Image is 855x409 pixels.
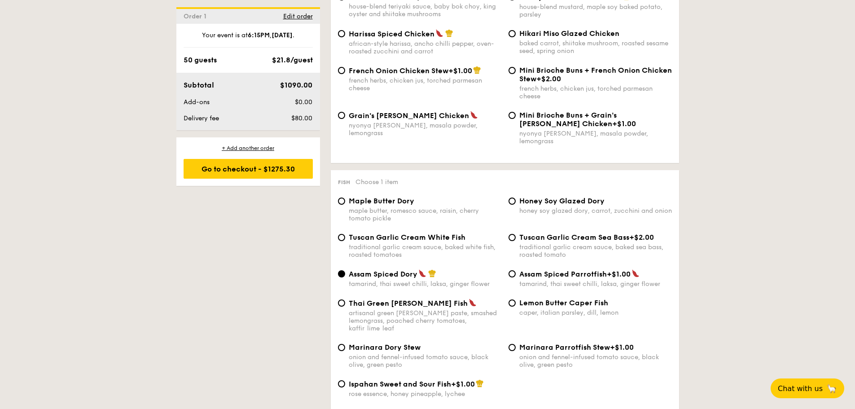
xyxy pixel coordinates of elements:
[469,299,477,307] img: icon-spicy.37a8142b.svg
[349,111,469,120] span: Grain's [PERSON_NAME] Chicken
[338,380,345,387] input: Ispahan Sweet and Sour Fish+$1.00rose essence, honey pineapple, lychee
[418,269,426,277] img: icon-spicy.37a8142b.svg
[519,353,672,369] div: onion and fennel-infused tomato sauce, black olive, green pesto
[519,309,672,317] div: caper, italian parsley, dill, lemon
[280,81,312,89] span: $1090.00
[338,299,345,307] input: Thai Green [PERSON_NAME] Fishartisanal green [PERSON_NAME] paste, smashed lemongrass, poached che...
[519,29,619,38] span: Hikari Miso Glazed Chicken
[536,75,561,83] span: +$2.00
[435,29,443,37] img: icon-spicy.37a8142b.svg
[519,270,607,278] span: Assam Spiced Parrotfish
[338,270,345,277] input: Assam Spiced Dorytamarind, thai sweet chilli, laksa, ginger flower
[519,233,629,242] span: Tuscan Garlic Cream Sea Bass
[349,233,465,242] span: Tuscan Garlic Cream White Fish
[349,243,501,259] div: traditional garlic cream sauce, baked white fish, roasted tomatoes
[349,3,501,18] div: house-blend teriyaki sauce, baby bok choy, king oyster and shiitake mushrooms
[476,379,484,387] img: icon-chef-hat.a58ddaea.svg
[509,270,516,277] input: Assam Spiced Parrotfish+$1.00tamarind, thai sweet chilli, laksa, ginger flower
[349,40,501,55] div: african-style harissa, ancho chilli pepper, oven-roasted zucchini and carrot
[509,299,516,307] input: Lemon Butter Caper Fishcaper, italian parsley, dill, lemon
[448,66,472,75] span: +$1.00
[771,378,844,398] button: Chat with us🦙
[338,198,345,205] input: Maple Butter Dorymaple butter, romesco sauce, raisin, cherry tomato pickle
[473,66,481,74] img: icon-chef-hat.a58ddaea.svg
[338,234,345,241] input: Tuscan Garlic Cream White Fishtraditional garlic cream sauce, baked white fish, roasted tomatoes
[184,13,210,20] span: Order 1
[629,233,654,242] span: +$2.00
[519,3,672,18] div: house-blend mustard, maple soy baked potato, parsley
[349,270,417,278] span: Assam Spiced Dory
[451,380,475,388] span: +$1.00
[338,30,345,37] input: Harissa Spiced Chickenafrican-style harissa, ancho chilli pepper, oven-roasted zucchini and carrot
[519,40,672,55] div: baked carrot, shiitake mushroom, roasted sesame seed, spring onion
[184,81,214,89] span: Subtotal
[519,130,672,145] div: nyonya [PERSON_NAME], masala powder, lemongrass
[509,30,516,37] input: Hikari Miso Glazed Chickenbaked carrot, shiitake mushroom, roasted sesame seed, spring onion
[509,67,516,74] input: Mini Brioche Buns + French Onion Chicken Stew+$2.00french herbs, chicken jus, torched parmesan ch...
[349,309,501,332] div: artisanal green [PERSON_NAME] paste, smashed lemongrass, poached cherry tomatoes, kaffir lime leaf
[519,243,672,259] div: traditional garlic cream sauce, baked sea bass, roasted tomato
[338,67,345,74] input: French Onion Chicken Stew+$1.00french herbs, chicken jus, torched parmesan cheese
[445,29,453,37] img: icon-chef-hat.a58ddaea.svg
[610,343,634,352] span: +$1.00
[519,207,672,215] div: honey soy glazed dory, carrot, zucchini and onion
[338,179,350,185] span: Fish
[349,353,501,369] div: onion and fennel-infused tomato sauce, black olive, green pesto
[509,344,516,351] input: Marinara Parrotfish Stew+$1.00onion and fennel-infused tomato sauce, black olive, green pesto
[349,66,448,75] span: French Onion Chicken Stew
[349,122,501,137] div: nyonya [PERSON_NAME], masala powder, lemongrass
[349,380,451,388] span: Ispahan Sweet and Sour Fish
[184,98,210,106] span: Add-ons
[607,270,631,278] span: +$1.00
[355,178,398,186] span: Choose 1 item
[349,280,501,288] div: tamarind, thai sweet chilli, laksa, ginger flower
[349,197,414,205] span: Maple Butter Dory
[519,85,672,100] div: french herbs, chicken jus, torched parmesan cheese
[631,269,640,277] img: icon-spicy.37a8142b.svg
[428,269,436,277] img: icon-chef-hat.a58ddaea.svg
[184,145,313,152] div: + Add another order
[509,234,516,241] input: Tuscan Garlic Cream Sea Bass+$2.00traditional garlic cream sauce, baked sea bass, roasted tomato
[349,77,501,92] div: french herbs, chicken jus, torched parmesan cheese
[509,198,516,205] input: Honey Soy Glazed Doryhoney soy glazed dory, carrot, zucchini and onion
[349,343,421,352] span: Marinara Dory Stew
[338,112,345,119] input: Grain's [PERSON_NAME] Chickennyonya [PERSON_NAME], masala powder, lemongrass
[291,114,312,122] span: $80.00
[349,299,468,308] span: Thai Green [PERSON_NAME] Fish
[349,207,501,222] div: maple butter, romesco sauce, raisin, cherry tomato pickle
[519,197,605,205] span: Honey Soy Glazed Dory
[184,114,219,122] span: Delivery fee
[519,280,672,288] div: tamarind, thai sweet chilli, laksa, ginger flower
[519,299,608,307] span: Lemon Butter Caper Fish
[349,30,434,38] span: Harissa Spiced Chicken
[295,98,312,106] span: $0.00
[519,111,617,128] span: Mini Brioche Buns + Grain's [PERSON_NAME] Chicken
[283,13,313,20] span: Edit order
[272,31,293,39] strong: [DATE]
[519,66,672,83] span: Mini Brioche Buns + French Onion Chicken Stew
[184,159,313,179] div: Go to checkout - $1275.30
[519,343,610,352] span: Marinara Parrotfish Stew
[778,384,823,393] span: Chat with us
[184,55,217,66] div: 50 guests
[509,112,516,119] input: Mini Brioche Buns + Grain's [PERSON_NAME] Chicken+$1.00nyonya [PERSON_NAME], masala powder, lemon...
[272,55,313,66] div: $21.8/guest
[349,390,501,398] div: rose essence, honey pineapple, lychee
[184,31,313,48] div: Your event is at , .
[338,344,345,351] input: Marinara Dory Stewonion and fennel-infused tomato sauce, black olive, green pesto
[826,383,837,394] span: 🦙
[248,31,270,39] strong: 6:15PM
[470,111,478,119] img: icon-spicy.37a8142b.svg
[612,119,636,128] span: +$1.00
